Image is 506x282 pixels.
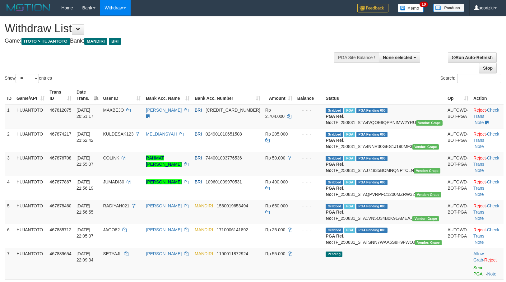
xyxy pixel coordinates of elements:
[344,204,355,209] span: Marked by aeorizki
[326,180,343,185] span: Grabbed
[445,176,471,200] td: AUTOWD-BOT-PGA
[265,132,288,136] span: Rp 205.000
[415,240,442,245] span: Vendor URL: https://settle31.1velocity.biz
[471,104,504,128] td: · ·
[473,179,499,191] a: Check Trans
[14,152,47,176] td: HUJANTOTO
[103,132,134,136] span: KULDESAK123
[473,227,486,232] a: Reject
[263,86,295,104] th: Amount: activate to sort column ascending
[344,180,355,185] span: Marked by aeorizki
[5,3,52,12] img: MOTION_logo.png
[471,248,504,280] td: ·
[195,251,213,256] span: MANDIRI
[50,132,72,136] span: 467874217
[195,203,213,208] span: MANDIRI
[5,38,331,44] h4: Game: Bank:
[334,52,379,63] div: PGA Site Balance /
[473,108,499,119] a: Check Trans
[265,203,288,208] span: Rp 650.000
[265,251,285,256] span: Rp 55.000
[146,179,182,184] a: [PERSON_NAME]
[473,265,484,276] a: Send PGA
[195,108,202,113] span: BRI
[357,4,388,12] img: Feedback.jpg
[398,4,424,12] img: Button%20Memo.svg
[143,86,192,104] th: Bank Acc. Name: activate to sort column ascending
[77,155,94,167] span: [DATE] 21:55:07
[5,224,14,248] td: 6
[356,132,388,137] span: PGA Pending
[475,240,484,245] a: Note
[195,132,202,136] span: BRI
[323,200,445,224] td: TF_250831_STA1VN5O34B0K91AMEAJ
[265,108,285,119] span: Rp 2.704.000
[473,155,499,167] a: Check Trans
[475,192,484,197] a: Note
[473,108,486,113] a: Reject
[323,104,445,128] td: TF_250831_STA4VQOE9QPPNIMW2YRU
[415,192,441,197] span: Vendor URL: https://settle31.1velocity.biz
[297,131,321,137] div: - - -
[473,251,484,262] span: ·
[297,227,321,233] div: - - -
[445,224,471,248] td: AUTOWD-BOT-PGA
[50,108,72,113] span: 467812075
[50,203,72,208] span: 467878460
[5,74,52,83] label: Show entries
[416,120,443,126] span: Vendor URL: https://settle31.1velocity.biz
[448,52,497,63] a: Run Auto-Refresh
[5,86,14,104] th: ID
[206,155,242,160] span: Copy 744001003776536 to clipboard
[484,257,497,262] a: Reject
[473,132,499,143] a: Check Trans
[323,86,445,104] th: Status
[195,155,202,160] span: BRI
[297,107,321,113] div: - - -
[445,152,471,176] td: AUTOWD-BOT-PGA
[326,252,342,257] span: Pending
[473,155,486,160] a: Reject
[21,38,70,45] span: ITOTO > HUJANTOTO
[475,144,484,149] a: Note
[217,227,248,232] span: Copy 1710006141892 to clipboard
[297,155,321,161] div: - - -
[475,168,484,173] a: Note
[77,251,94,262] span: [DATE] 22:09:34
[77,108,94,119] span: [DATE] 20:51:17
[103,203,130,208] span: RADIYAH021
[356,156,388,161] span: PGA Pending
[297,179,321,185] div: - - -
[103,108,124,113] span: MAXBEJO
[479,63,497,73] a: Stop
[109,38,121,45] span: BRI
[14,224,47,248] td: HUJANTOTO
[5,200,14,224] td: 5
[195,227,213,232] span: MANDIRI
[445,128,471,152] td: AUTOWD-BOT-PGA
[5,248,14,280] td: 7
[217,251,248,256] span: Copy 1190011872924 to clipboard
[487,271,496,276] a: Note
[457,74,501,83] input: Search:
[146,227,182,232] a: [PERSON_NAME]
[471,86,504,104] th: Action
[326,114,344,125] b: PGA Ref. No:
[344,132,355,137] span: Marked by aeorizki
[146,155,182,167] a: RAHMAT [PERSON_NAME]
[5,128,14,152] td: 2
[50,227,72,232] span: 467885712
[103,155,119,160] span: COLINK
[103,251,122,256] span: SETYAJII
[323,176,445,200] td: TF_250831_STAQPVRPFC1200MZRW32
[356,228,388,233] span: PGA Pending
[14,248,47,280] td: HUJANTOTO
[326,233,344,245] b: PGA Ref. No:
[192,86,263,104] th: Bank Acc. Number: activate to sort column ascending
[379,52,420,63] button: None selected
[323,128,445,152] td: TF_250831_STA4NNR30GES1J190MF3
[326,210,344,221] b: PGA Ref. No:
[14,128,47,152] td: HUJANTOTO
[473,227,499,238] a: Check Trans
[445,200,471,224] td: AUTOWD-BOT-PGA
